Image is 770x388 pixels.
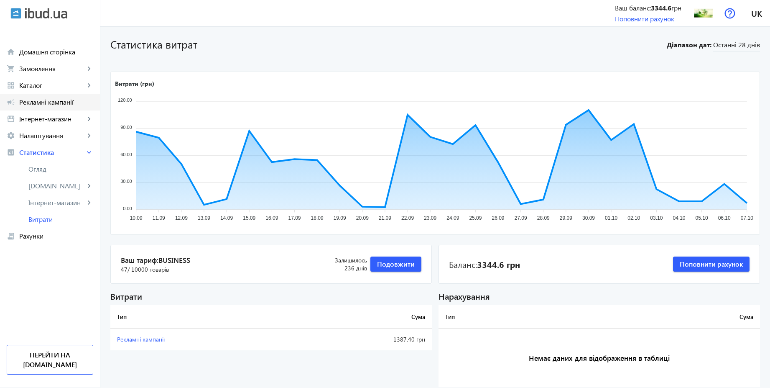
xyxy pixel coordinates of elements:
[121,265,169,274] span: 47
[650,216,663,221] tspan: 03.10
[127,265,169,273] span: / 10000 товарів
[379,216,391,221] tspan: 21.09
[19,148,85,157] span: Статистика
[295,329,432,350] td: 1387.40 грн
[120,179,132,184] tspan: 30.00
[28,198,85,207] span: Інтернет-магазин
[370,257,421,272] button: Подовжити
[651,3,671,12] b: 3344.6
[265,216,278,221] tspan: 16.09
[537,216,550,221] tspan: 28.09
[110,37,662,51] h1: Статистика витрат
[477,258,520,270] b: 3344.6 грн
[28,165,93,173] span: Огляд
[492,216,505,221] tspan: 26.09
[741,216,753,221] tspan: 07.10
[85,81,93,90] mat-icon: keyboard_arrow_right
[28,182,85,190] span: [DOMAIN_NAME]
[123,206,132,211] tspan: 0.00
[718,216,731,221] tspan: 06.10
[560,216,572,221] tspan: 29.09
[120,152,132,157] tspan: 60.00
[243,216,255,221] tspan: 15.09
[25,8,67,19] img: ibud_text.svg
[696,216,708,221] tspan: 05.10
[334,216,346,221] tspan: 19.09
[605,216,617,221] tspan: 01.10
[446,216,459,221] tspan: 24.09
[85,131,93,140] mat-icon: keyboard_arrow_right
[439,305,586,329] th: Тип
[153,216,165,221] tspan: 11.09
[673,216,685,221] tspan: 04.10
[7,115,15,123] mat-icon: storefront
[19,81,85,90] span: Каталог
[117,335,165,343] span: Рекламні кампанії
[7,345,93,375] a: Перейти на [DOMAIN_NAME]
[724,8,735,19] img: help.svg
[401,216,414,221] tspan: 22.09
[120,125,132,130] tspan: 90.00
[615,3,681,13] div: Ваш баланс: грн
[295,305,432,329] th: Сума
[198,216,210,221] tspan: 13.09
[424,216,436,221] tspan: 23.09
[175,216,188,221] tspan: 12.09
[615,14,674,23] a: Поповнити рахунок
[665,40,711,49] b: Діапазон дат:
[130,216,143,221] tspan: 10.09
[694,4,713,23] img: 271062da88864be017823864368000-e226bb5d4a.png
[19,48,93,56] span: Домашня сторінка
[19,98,93,106] span: Рекламні кампанії
[19,115,85,123] span: Інтернет-магазин
[312,256,367,272] div: 236 днів
[680,260,743,269] span: Поповнити рахунок
[673,257,750,272] button: Поповнити рахунок
[7,131,15,140] mat-icon: settings
[356,216,369,221] tspan: 20.09
[85,148,93,157] mat-icon: keyboard_arrow_right
[85,182,93,190] mat-icon: keyboard_arrow_right
[469,216,482,221] tspan: 25.09
[377,260,415,269] span: Подовжити
[118,98,132,103] tspan: 120.00
[7,148,15,157] mat-icon: analytics
[515,216,527,221] tspan: 27.09
[449,258,520,270] div: Баланс:
[312,256,367,265] span: Залишилось
[7,48,15,56] mat-icon: home
[110,290,432,302] div: Витрати
[19,64,85,73] span: Замовлення
[121,255,312,265] span: Ваш тариф:
[439,329,760,388] h3: Немає даних для відображення в таблиці
[85,198,93,207] mat-icon: keyboard_arrow_right
[586,305,760,329] th: Сума
[85,64,93,73] mat-icon: keyboard_arrow_right
[115,80,154,87] text: Витрати (грн)
[19,232,93,240] span: Рахунки
[7,64,15,73] mat-icon: shopping_cart
[85,115,93,123] mat-icon: keyboard_arrow_right
[751,8,762,18] span: uk
[582,216,595,221] tspan: 30.09
[19,131,85,140] span: Налаштування
[10,8,21,19] img: ibud.svg
[7,81,15,90] mat-icon: grid_view
[7,98,15,106] mat-icon: campaign
[439,290,760,302] div: Нарахування
[220,216,233,221] tspan: 14.09
[28,215,93,224] span: Витрати
[713,40,760,51] span: Останні 28 днів
[7,232,15,240] mat-icon: receipt_long
[627,216,640,221] tspan: 02.10
[311,216,324,221] tspan: 18.09
[288,216,301,221] tspan: 17.09
[158,255,190,265] span: Business
[110,305,295,329] th: Тип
